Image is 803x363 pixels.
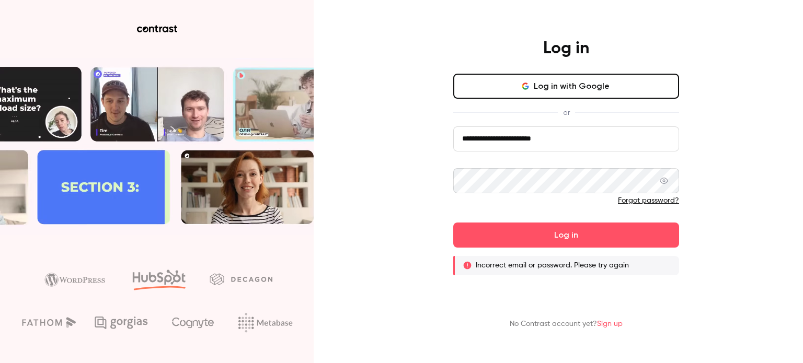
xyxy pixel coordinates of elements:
button: Log in [453,223,679,248]
img: decagon [210,273,272,285]
a: Sign up [597,320,623,327]
p: Incorrect email or password. Please try again [476,260,629,271]
button: Log in with Google [453,74,679,99]
a: Forgot password? [618,197,679,204]
p: No Contrast account yet? [510,319,623,330]
span: or [558,107,575,118]
h4: Log in [543,38,589,59]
